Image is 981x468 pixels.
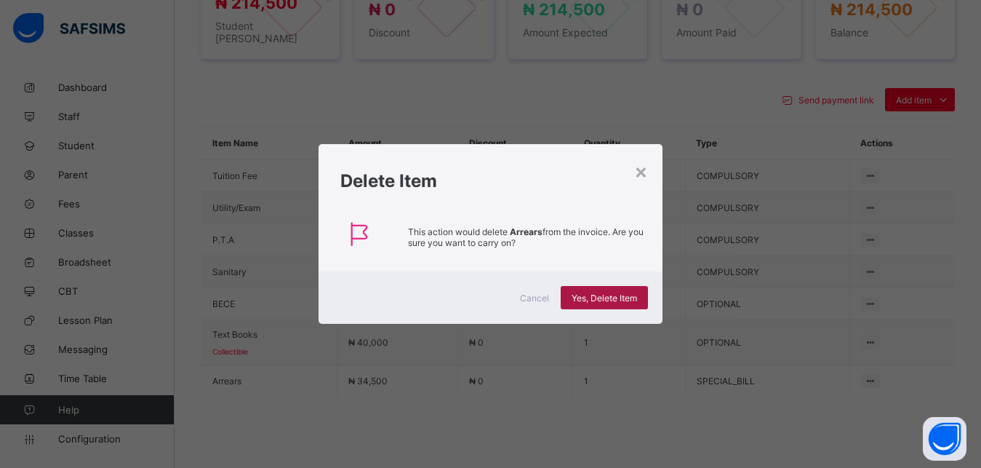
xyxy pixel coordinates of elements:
[510,226,542,237] strong: Arrears
[572,293,637,304] span: Yes, Delete Item
[520,293,549,304] span: Cancel
[923,417,966,461] button: Open asap
[340,170,640,191] h1: Delete Item
[408,226,648,248] p: This action would delete from the invoice. Are you sure you want to carry on?
[634,159,648,183] div: ×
